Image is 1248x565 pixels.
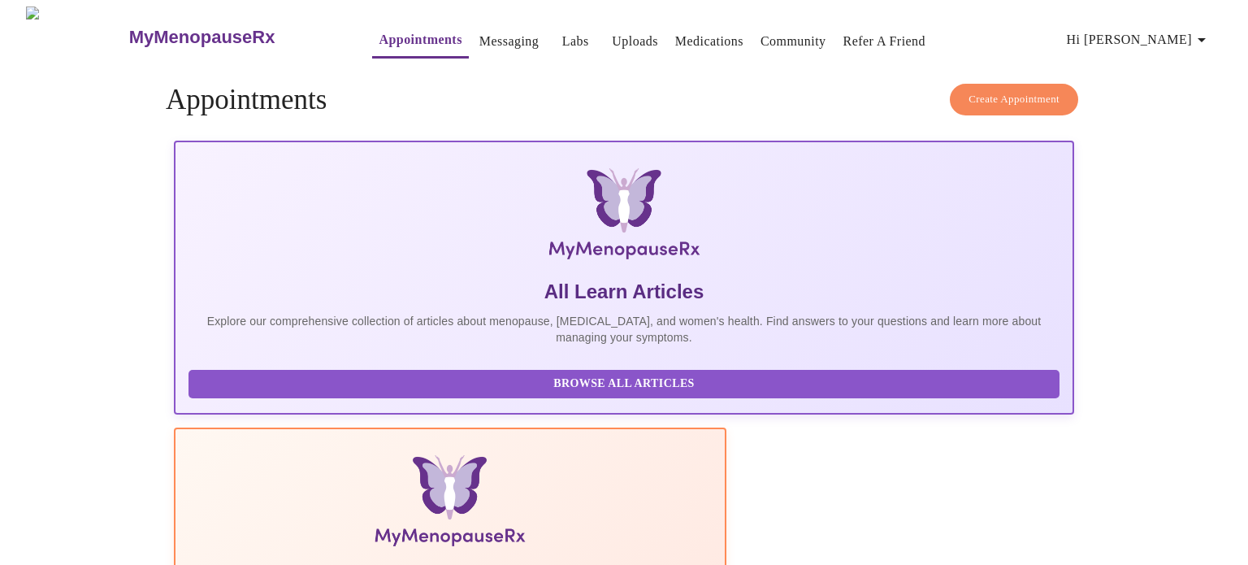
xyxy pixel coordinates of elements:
a: Uploads [612,30,658,53]
h3: MyMenopauseRx [129,27,275,48]
img: MyMenopauseRx Logo [323,168,924,266]
img: Menopause Manual [271,455,628,553]
button: Create Appointment [950,84,1078,115]
h4: Appointments [166,84,1082,116]
button: Medications [669,25,750,58]
button: Labs [549,25,601,58]
button: Uploads [605,25,665,58]
h5: All Learn Articles [188,279,1059,305]
span: Hi [PERSON_NAME] [1067,28,1211,51]
button: Browse All Articles [188,370,1059,398]
a: Messaging [479,30,539,53]
span: Create Appointment [968,90,1059,109]
a: Labs [562,30,589,53]
button: Hi [PERSON_NAME] [1060,24,1218,56]
button: Refer a Friend [837,25,933,58]
a: MyMenopauseRx [127,9,340,66]
span: Browse All Articles [205,374,1043,394]
button: Community [754,25,833,58]
button: Appointments [372,24,468,59]
a: Refer a Friend [843,30,926,53]
a: Medications [675,30,743,53]
a: Browse All Articles [188,376,1064,389]
img: MyMenopauseRx Logo [26,7,127,67]
a: Appointments [379,28,461,51]
button: Messaging [473,25,545,58]
a: Community [760,30,826,53]
p: Explore our comprehensive collection of articles about menopause, [MEDICAL_DATA], and women's hea... [188,313,1059,346]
